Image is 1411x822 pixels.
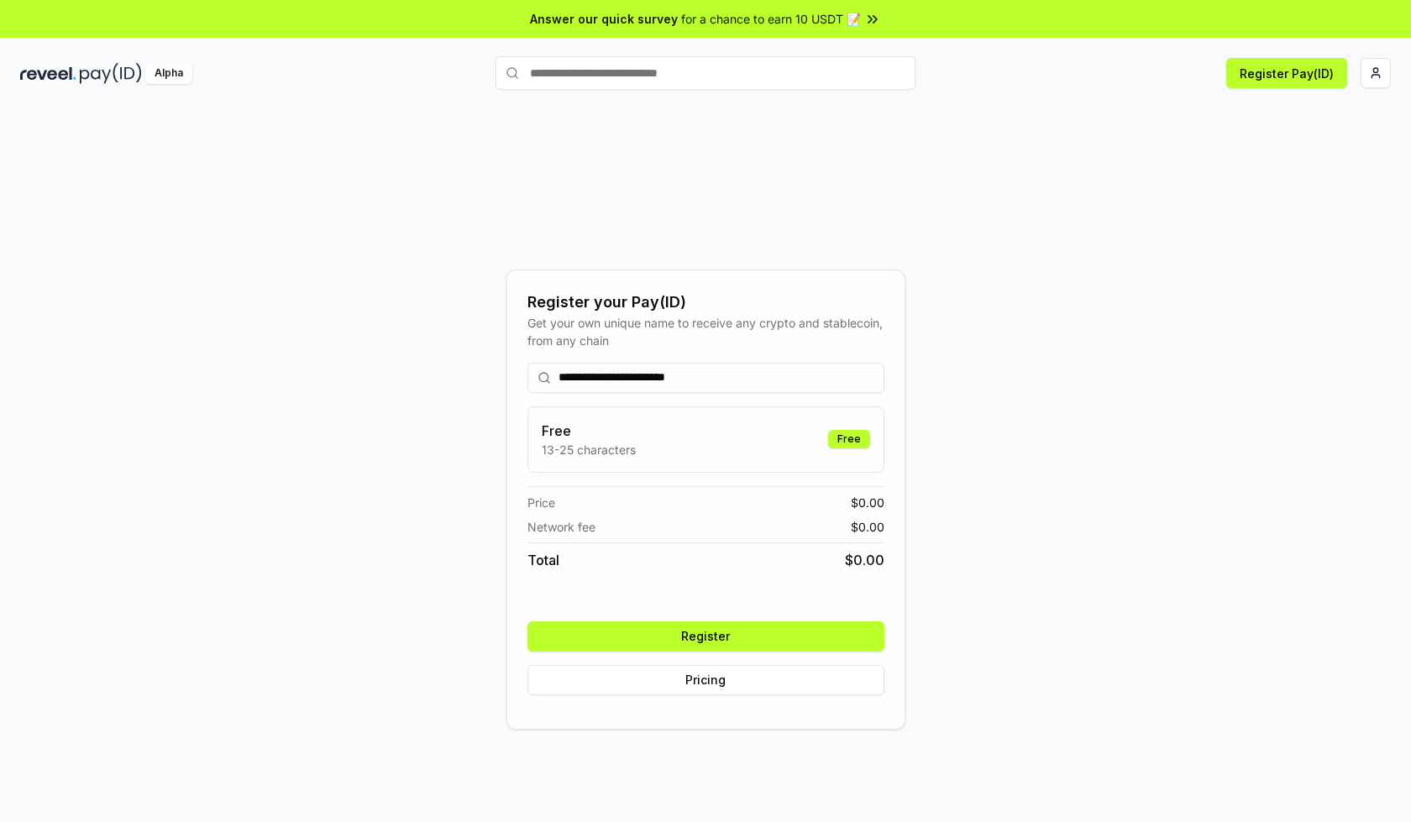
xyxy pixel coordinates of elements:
span: $ 0.00 [845,550,884,570]
span: Network fee [527,518,595,536]
button: Register [527,621,884,652]
span: for a chance to earn 10 USDT 📝 [681,10,861,28]
img: reveel_dark [20,63,76,84]
span: $ 0.00 [851,494,884,511]
span: $ 0.00 [851,518,884,536]
button: Pricing [527,665,884,695]
div: Alpha [145,63,192,84]
div: Get your own unique name to receive any crypto and stablecoin, from any chain [527,314,884,349]
img: pay_id [80,63,142,84]
button: Register Pay(ID) [1226,58,1347,88]
span: Price [527,494,555,511]
div: Free [828,430,870,448]
span: Answer our quick survey [530,10,678,28]
h3: Free [542,421,636,441]
span: Total [527,550,559,570]
p: 13-25 characters [542,441,636,458]
div: Register your Pay(ID) [527,291,884,314]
